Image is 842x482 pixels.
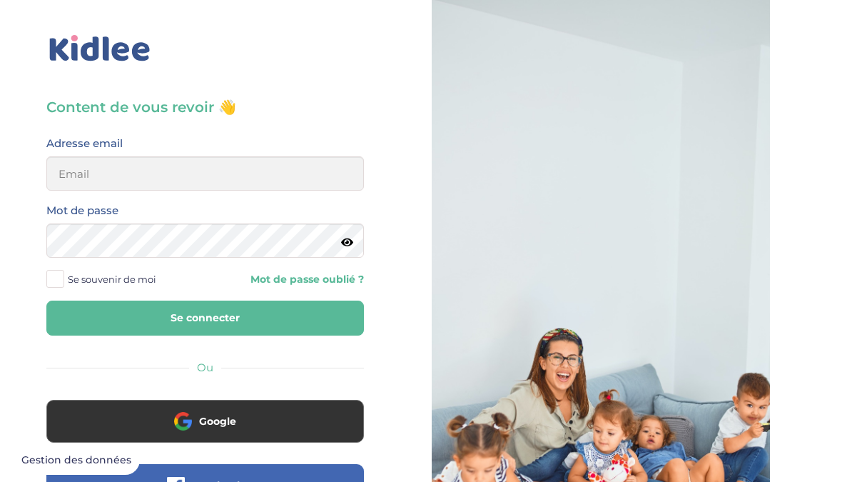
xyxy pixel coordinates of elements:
[46,97,364,117] h3: Content de vous revoir 👋
[46,32,153,65] img: logo_kidlee_bleu
[46,201,118,220] label: Mot de passe
[46,134,123,153] label: Adresse email
[46,424,364,438] a: Google
[13,446,140,476] button: Gestion des données
[174,412,192,430] img: google.png
[197,361,213,374] span: Ou
[21,454,131,467] span: Gestion des données
[216,273,365,286] a: Mot de passe oublié ?
[46,156,364,191] input: Email
[68,270,156,288] span: Se souvenir de moi
[46,301,364,336] button: Se connecter
[46,400,364,443] button: Google
[199,414,236,428] span: Google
